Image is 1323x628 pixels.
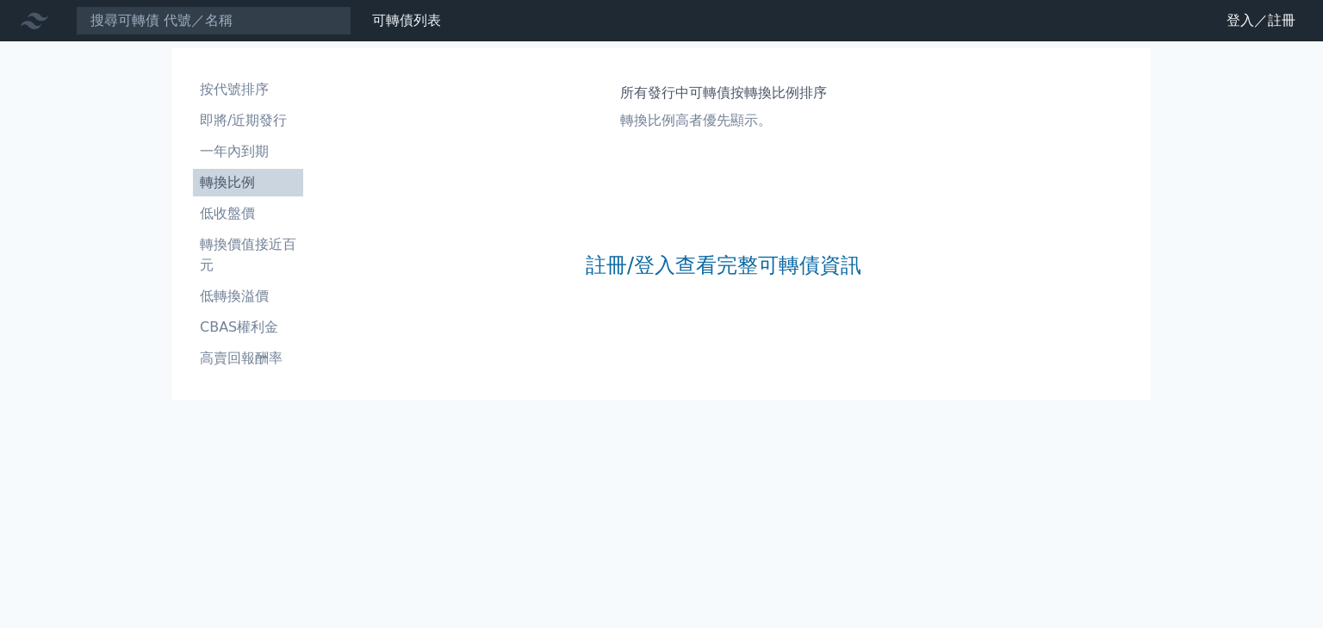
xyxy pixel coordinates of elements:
[76,6,351,35] input: 搜尋可轉債 代號／名稱
[193,169,303,196] a: 轉換比例
[193,141,303,162] li: 一年內到期
[193,203,303,224] li: 低收盤價
[193,234,303,276] li: 轉換價值接近百元
[193,286,303,307] li: 低轉換溢價
[193,107,303,134] a: 即將/近期發行
[193,138,303,165] a: 一年內到期
[193,200,303,227] a: 低收盤價
[193,283,303,310] a: 低轉換溢價
[620,83,827,103] h1: 所有發行中可轉債按轉換比例排序
[193,172,303,193] li: 轉換比例
[193,314,303,341] a: CBAS權利金
[1213,7,1309,34] a: 登入／註冊
[620,110,827,131] p: 轉換比例高者優先顯示。
[193,317,303,338] li: CBAS權利金
[193,79,303,100] li: 按代號排序
[193,76,303,103] a: 按代號排序
[193,110,303,131] li: 即將/近期發行
[193,231,303,279] a: 轉換價值接近百元
[193,348,303,369] li: 高賣回報酬率
[193,345,303,372] a: 高賣回報酬率
[372,12,441,28] a: 可轉債列表
[586,252,861,279] a: 註冊/登入查看完整可轉債資訊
